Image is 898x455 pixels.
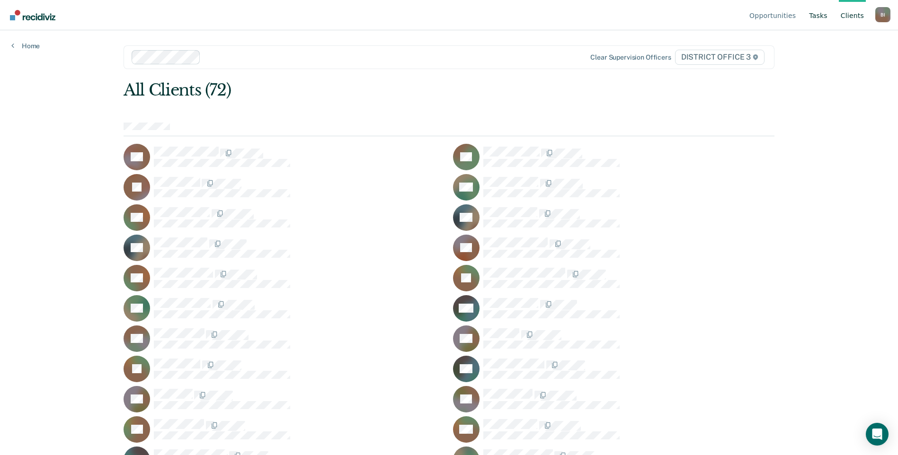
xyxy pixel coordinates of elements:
[10,10,55,20] img: Recidiviz
[124,80,644,100] div: All Clients (72)
[875,7,890,22] div: B I
[590,53,671,61] div: Clear supervision officers
[866,423,889,446] div: Open Intercom Messenger
[675,50,765,65] span: DISTRICT OFFICE 3
[875,7,890,22] button: Profile dropdown button
[11,42,40,50] a: Home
